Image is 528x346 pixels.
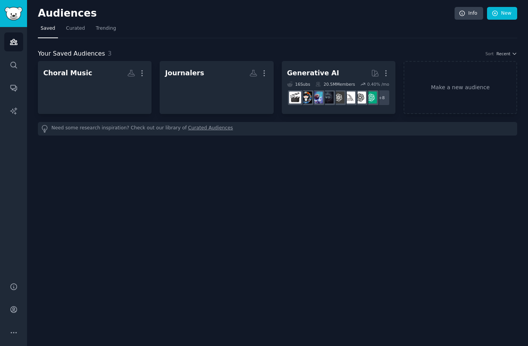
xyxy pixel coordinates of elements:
div: Generative AI [287,68,339,78]
img: aiArt [300,92,312,103]
a: Choral Music [38,61,152,114]
img: weirddalle [322,92,334,103]
img: OpenAI [354,92,366,103]
a: Info [455,7,483,20]
div: 0.40 % /mo [367,81,389,87]
a: Journalers [160,61,273,114]
button: Recent [496,51,517,56]
div: Journalers [165,68,204,78]
a: Curated [63,22,88,38]
span: Trending [96,25,116,32]
img: StableDiffusion [311,92,323,103]
span: Your Saved Audiences [38,49,105,59]
span: 3 [108,50,112,57]
div: + 8 [374,90,390,106]
span: Saved [41,25,55,32]
a: New [487,7,517,20]
div: Choral Music [43,68,92,78]
img: GPT3 [332,92,344,103]
img: GummySearch logo [5,7,22,20]
img: midjourney [343,92,355,103]
img: aivideo [289,92,301,103]
span: Recent [496,51,510,56]
a: Generative AI16Subs20.5MMembers0.40% /mo+8ChatGPTOpenAImidjourneyGPT3weirddalleStableDiffusionaiA... [282,61,395,114]
img: ChatGPT [365,92,377,103]
div: Sort [485,51,494,56]
h2: Audiences [38,7,455,20]
a: Trending [93,22,119,38]
div: 16 Sub s [287,81,310,87]
a: Saved [38,22,58,38]
a: Make a new audience [404,61,517,114]
a: Curated Audiences [188,125,233,133]
span: Curated [66,25,85,32]
div: 20.5M Members [315,81,355,87]
div: Need some research inspiration? Check out our library of [38,122,517,136]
